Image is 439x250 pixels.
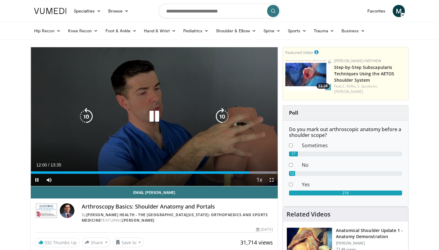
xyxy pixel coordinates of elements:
[285,58,331,90] img: 70e54e43-e9ea-4a9d-be99-25d1f039a65a.150x105_q85_crop-smart_upscale.jpg
[289,171,295,176] div: 12
[266,174,278,186] button: Fullscreen
[180,25,212,37] a: Pediatrics
[260,25,284,37] a: Spine
[357,84,378,89] a: S. Jacobson,
[64,25,102,37] a: Knee Recon
[284,25,310,37] a: Sports
[48,162,49,167] span: /
[336,227,405,240] h3: Anatomical Shoulder Update 1 - Anatomy Demonstration
[30,25,64,37] a: Hip Recon
[342,84,356,89] a: C. Klifto,
[338,25,369,37] a: Business
[297,142,407,149] dd: Sometimes
[285,58,331,90] a: 53:36
[82,212,273,223] div: By FEATURING
[289,191,402,195] div: 216
[334,84,406,95] div: Feat.
[393,5,405,17] a: M
[212,25,260,37] a: Shoulder & Elbow
[364,5,389,17] a: Favorites
[36,238,80,247] a: 332 Thumbs Up
[334,58,381,63] a: [PERSON_NAME]+Nephew
[31,47,278,186] video-js: Video Player
[289,127,402,138] h6: Do you mark out arthroscopic anatomy before a shoulder scope?
[289,109,298,116] strong: Poll
[31,174,43,186] button: Pause
[297,181,407,188] dd: Yes
[34,8,66,14] img: VuMedi Logo
[43,174,55,186] button: Mute
[105,5,133,17] a: Browse
[159,4,280,18] input: Search topics, interventions
[82,237,110,247] button: Share
[36,203,57,218] img: Sanford Health - The University of South Dakota School of Medicine: Orthopaedics and Sports Medicine
[289,152,298,156] div: 17
[82,212,268,223] a: [PERSON_NAME] Health - The [GEOGRAPHIC_DATA][US_STATE]: Orthopaedics and Sports Medicine
[140,25,180,37] a: Hand & Wrist
[253,174,266,186] button: Playback Rate
[240,239,273,246] span: 31,714 views
[51,162,61,167] span: 13:35
[36,162,47,167] span: 12:00
[31,186,278,198] a: Email [PERSON_NAME]
[297,161,407,169] dd: No
[70,5,105,17] a: Specialties
[310,25,338,37] a: Trauma
[334,64,394,83] a: Step-by-Step Subscapularis Techniques Using the AETOS Shoulder System
[287,211,330,218] h4: Related Videos
[334,89,363,94] a: [PERSON_NAME]
[82,203,273,210] h4: Arthroscopy Basics: Shoulder Anatomy and Portals
[113,237,144,247] button: Save to
[102,25,141,37] a: Foot & Ankle
[60,203,74,218] img: Avatar
[122,218,155,223] a: [PERSON_NAME]
[45,240,52,245] span: 332
[256,227,273,232] div: [DATE]
[285,50,313,55] small: Featured Video
[316,83,330,89] span: 53:36
[336,241,405,246] p: [PERSON_NAME]
[31,171,278,174] div: Progress Bar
